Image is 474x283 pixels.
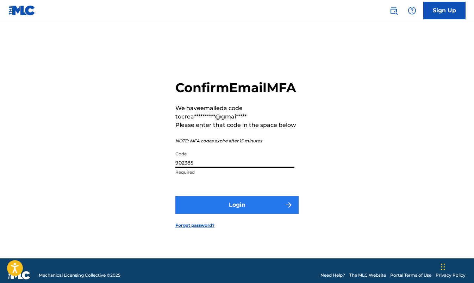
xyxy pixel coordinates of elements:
[175,196,299,214] button: Login
[349,272,386,278] a: The MLC Website
[175,169,294,175] p: Required
[387,4,401,18] a: Public Search
[39,272,120,278] span: Mechanical Licensing Collective © 2025
[175,80,299,96] h2: Confirm Email MFA
[436,272,466,278] a: Privacy Policy
[439,249,474,283] iframe: Chat Widget
[389,6,398,15] img: search
[423,2,466,19] a: Sign Up
[441,256,445,277] div: Glisser
[8,5,36,15] img: MLC Logo
[320,272,345,278] a: Need Help?
[175,138,299,144] p: NOTE: MFA codes expire after 15 minutes
[175,121,299,129] p: Please enter that code in the space below
[439,249,474,283] div: Widget de chat
[390,272,431,278] a: Portal Terms of Use
[408,6,416,15] img: help
[8,271,30,279] img: logo
[285,201,293,209] img: f7272a7cc735f4ea7f67.svg
[405,4,419,18] div: Help
[175,222,214,229] a: Forgot password?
